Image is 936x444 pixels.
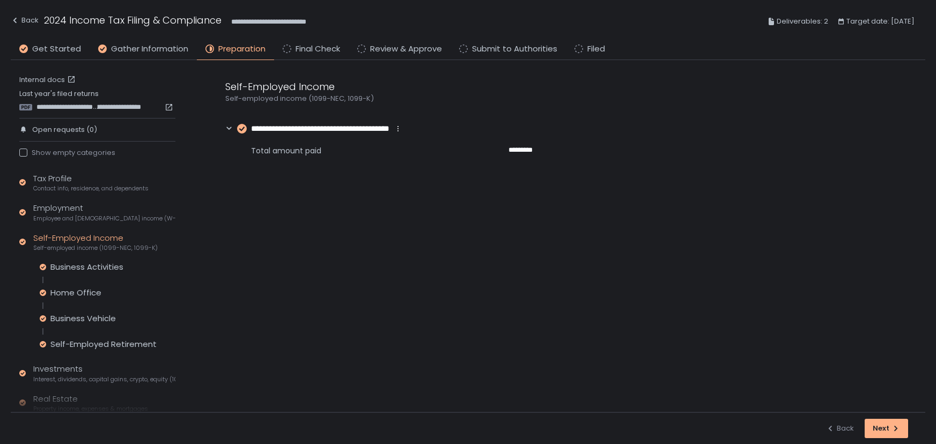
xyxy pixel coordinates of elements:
[225,94,740,103] div: Self-employed income (1099-NEC, 1099-K)
[826,424,854,433] div: Back
[33,393,148,413] div: Real Estate
[33,363,175,383] div: Investments
[225,79,740,94] div: Self-Employed Income
[19,89,175,112] div: Last year's filed returns
[33,232,158,253] div: Self-Employed Income
[846,15,915,28] span: Target date: [DATE]
[11,14,39,27] div: Back
[826,419,854,438] button: Back
[777,15,828,28] span: Deliverables: 2
[251,145,483,156] span: Total amount paid
[33,405,148,413] span: Property income, expenses & mortgages
[33,375,175,383] span: Interest, dividends, capital gains, crypto, equity (1099s, K-1s)
[33,184,149,193] span: Contact info, residence, and dependents
[50,287,101,298] div: Home Office
[50,339,157,350] div: Self-Employed Retirement
[33,214,175,223] span: Employee and [DEMOGRAPHIC_DATA] income (W-2s)
[32,43,81,55] span: Get Started
[865,419,908,438] button: Next
[873,424,900,433] div: Next
[111,43,188,55] span: Gather Information
[44,13,222,27] h1: 2024 Income Tax Filing & Compliance
[370,43,442,55] span: Review & Approve
[50,262,123,272] div: Business Activities
[32,125,97,135] span: Open requests (0)
[19,75,78,85] a: Internal docs
[11,13,39,31] button: Back
[33,202,175,223] div: Employment
[296,43,340,55] span: Final Check
[33,244,158,252] span: Self-employed income (1099-NEC, 1099-K)
[472,43,557,55] span: Submit to Authorities
[587,43,605,55] span: Filed
[218,43,266,55] span: Preparation
[50,313,116,324] div: Business Vehicle
[33,173,149,193] div: Tax Profile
